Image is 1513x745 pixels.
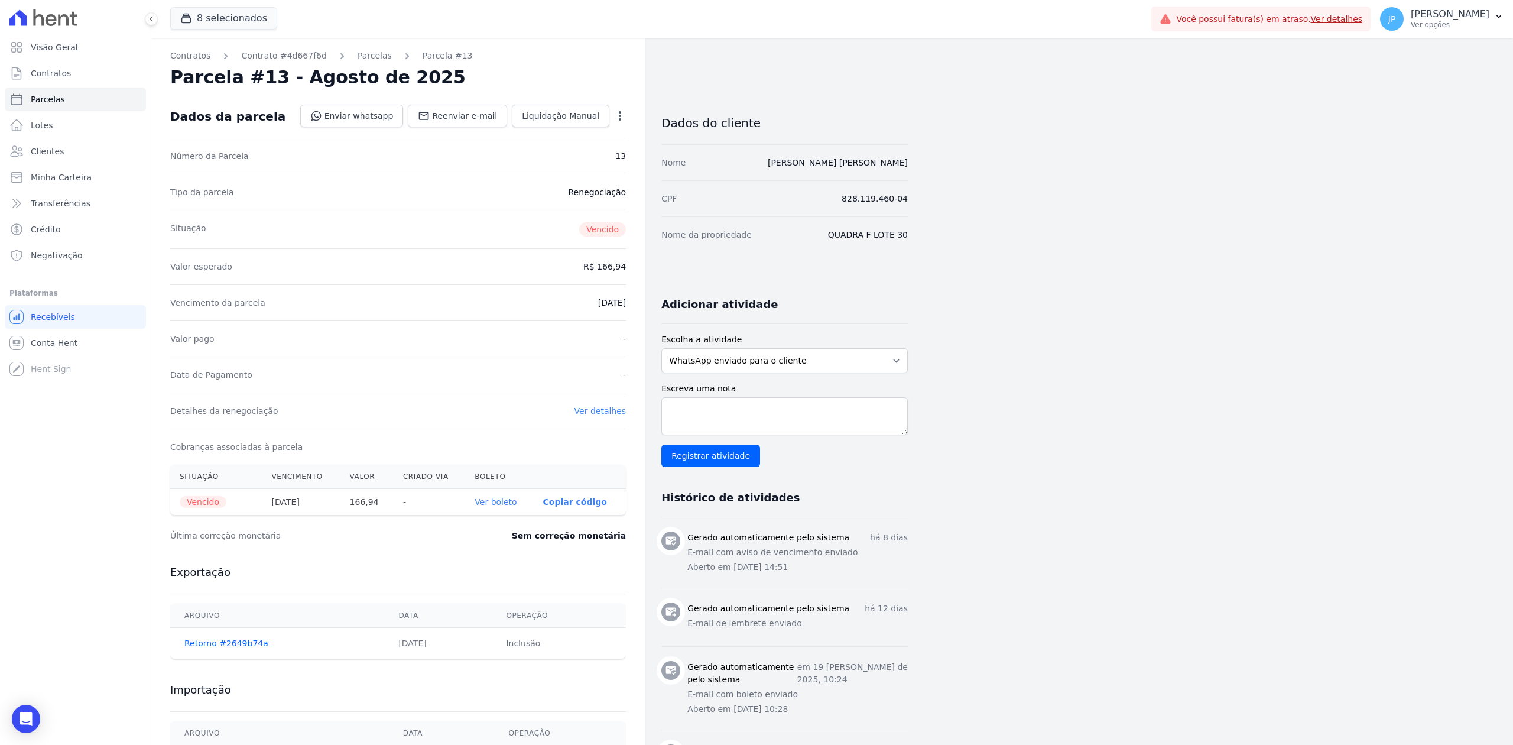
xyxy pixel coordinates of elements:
dt: Nome da propriedade [661,229,752,241]
a: Minha Carteira [5,166,146,189]
dd: - [623,333,626,345]
a: Parcelas [5,88,146,111]
a: Contratos [170,50,210,62]
dd: 828.119.460-04 [842,193,908,205]
dd: - [623,369,626,381]
span: JP [1388,15,1396,23]
p: E-mail de lembrete enviado [687,617,908,630]
dt: Detalhes da renegociação [170,405,278,417]
span: Vencido [180,496,226,508]
th: [DATE] [262,489,340,516]
label: Escreva uma nota [661,383,908,395]
p: Aberto em [DATE] 10:28 [687,703,908,715]
dd: [DATE] [598,297,626,309]
th: Valor [340,465,394,489]
th: Data [384,604,492,628]
a: Contratos [5,61,146,85]
a: Contrato #4d667f6d [241,50,327,62]
a: Crédito [5,218,146,241]
a: Conta Hent [5,331,146,355]
dd: Sem correção monetária [512,530,626,542]
div: Open Intercom Messenger [12,705,40,733]
p: em 19 [PERSON_NAME] de 2025, 10:24 [797,661,908,686]
a: Parcelas [358,50,392,62]
a: Ver detalhes [574,406,626,416]
span: Negativação [31,250,83,261]
td: Inclusão [492,628,626,659]
span: Parcelas [31,93,65,105]
span: Crédito [31,223,61,235]
a: Retorno #2649b74a [184,639,268,648]
a: Negativação [5,244,146,267]
dt: Valor esperado [170,261,232,273]
button: 8 selecionados [170,7,277,30]
span: Contratos [31,67,71,79]
p: Aberto em [DATE] 14:51 [687,561,908,574]
a: Clientes [5,140,146,163]
dt: Situação [170,222,206,237]
dd: Renegociação [568,186,626,198]
a: Reenviar e-mail [408,105,507,127]
th: - [394,489,465,516]
p: Ver opções [1411,20,1489,30]
th: Situação [170,465,262,489]
span: Lotes [31,119,53,131]
h3: Exportação [170,565,626,579]
dt: Cobranças associadas à parcela [170,441,303,453]
a: Ver detalhes [1311,14,1363,24]
a: Liquidação Manual [512,105,609,127]
dt: Nome [661,157,686,169]
p: [PERSON_NAME] [1411,8,1489,20]
span: Você possui fatura(s) em atraso. [1176,13,1362,25]
p: E-mail com boleto enviado [687,688,908,701]
h3: Gerado automaticamente pelo sistema [687,661,797,686]
h3: Gerado automaticamente pelo sistema [687,603,849,615]
a: Recebíveis [5,305,146,329]
span: Recebíveis [31,311,75,323]
span: Minha Carteira [31,171,92,183]
span: Reenviar e-mail [432,110,497,122]
span: Clientes [31,145,64,157]
h3: Gerado automaticamente pelo sistema [687,532,849,544]
dd: QUADRA F LOTE 30 [828,229,908,241]
div: Plataformas [9,286,141,300]
th: Arquivo [170,604,384,628]
a: Ver boleto [475,497,517,507]
button: Copiar código [543,497,607,507]
span: Conta Hent [31,337,77,349]
h3: Importação [170,683,626,697]
a: Enviar whatsapp [300,105,404,127]
dt: Tipo da parcela [170,186,234,198]
th: Operação [492,604,626,628]
dt: Vencimento da parcela [170,297,265,309]
dt: Data de Pagamento [170,369,252,381]
span: Liquidação Manual [522,110,599,122]
a: Lotes [5,114,146,137]
p: há 12 dias [865,603,908,615]
h3: Adicionar atividade [661,297,778,312]
dt: Última correção monetária [170,530,440,542]
button: JP [PERSON_NAME] Ver opções [1371,2,1513,35]
label: Escolha a atividade [661,333,908,346]
span: Visão Geral [31,41,78,53]
th: Boleto [465,465,533,489]
span: Transferências [31,197,90,209]
a: Transferências [5,192,146,215]
h3: Histórico de atividades [661,491,800,505]
a: [PERSON_NAME] [PERSON_NAME] [768,158,908,167]
dt: Valor pago [170,333,215,345]
p: E-mail com aviso de vencimento enviado [687,546,908,559]
input: Registrar atividade [661,445,760,467]
p: há 8 dias [870,532,908,544]
th: Vencimento [262,465,340,489]
a: Parcela #13 [423,50,473,62]
a: Visão Geral [5,35,146,59]
dt: CPF [661,193,677,205]
span: Vencido [579,222,626,237]
h2: Parcela #13 - Agosto de 2025 [170,67,466,88]
th: 166,94 [340,489,394,516]
div: Dados da parcela [170,109,285,124]
th: Criado via [394,465,465,489]
td: [DATE] [384,628,492,659]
